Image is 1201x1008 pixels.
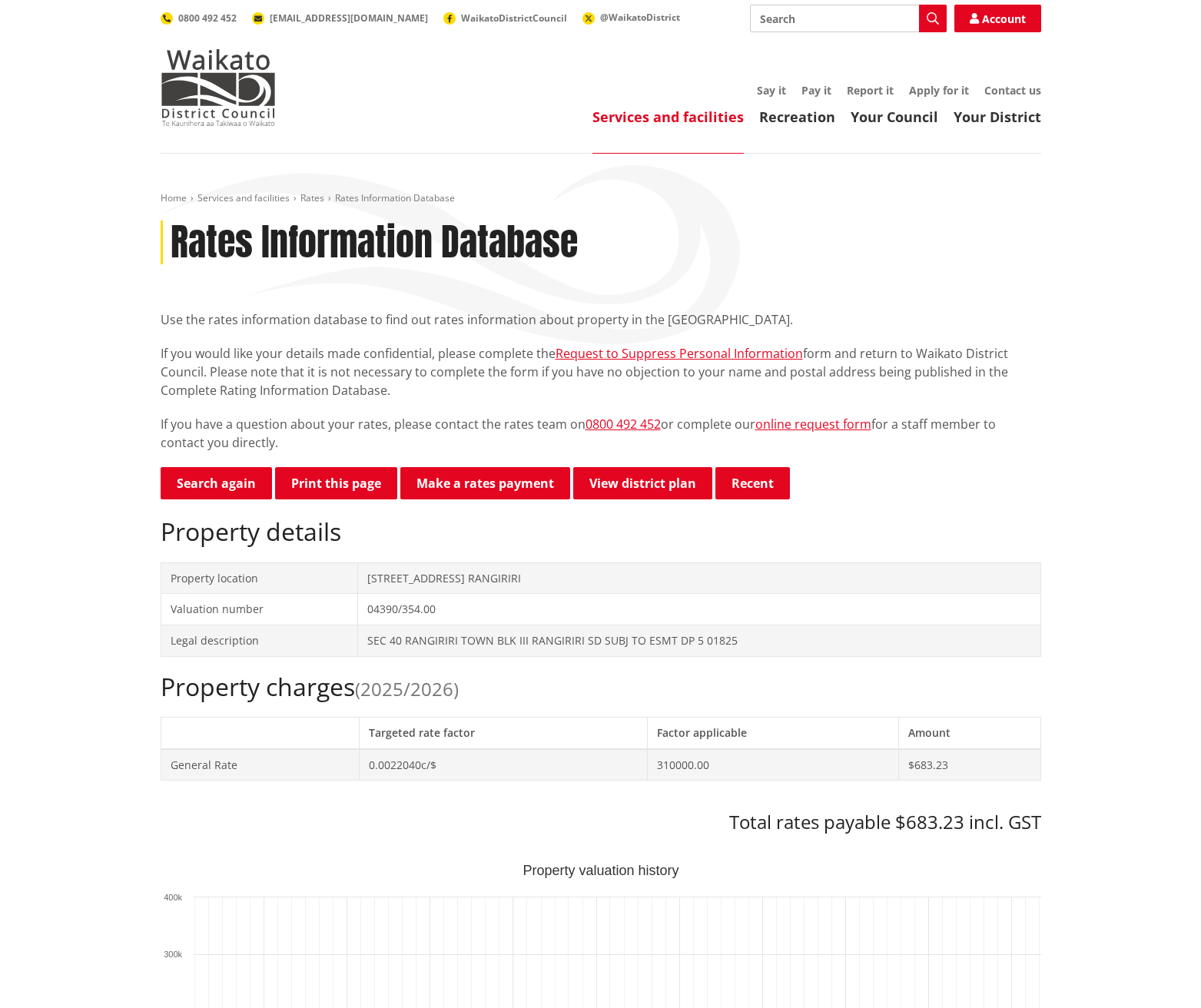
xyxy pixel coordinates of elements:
[161,49,276,126] img: Waikato District Council - Te Kaunihera aa Takiwaa o Waikato
[573,467,712,499] a: View district plan
[161,749,359,781] td: General Rate
[252,12,428,25] a: [EMAIL_ADDRESS][DOMAIN_NAME]
[178,12,237,25] span: 0800 492 452
[909,83,969,98] a: Apply for it
[582,11,680,24] a: @WaikatoDistrict
[899,749,1040,781] td: $683.23
[161,310,1041,329] p: Use the rates information database to find out rates information about property in the [GEOGRAPHI...
[359,749,648,781] td: 0.0022040c/$
[648,749,899,781] td: 310000.00
[359,717,648,748] th: Targeted rate factor
[357,562,1040,594] td: [STREET_ADDRESS] RANGIRIRI
[954,5,1041,32] a: Account
[161,192,1041,205] nav: breadcrumb
[648,717,899,748] th: Factor applicable
[443,12,567,25] a: WaikatoDistrictCouncil
[523,863,678,878] text: Property valuation history
[750,5,947,32] input: Search input
[899,717,1040,748] th: Amount
[161,344,1041,400] p: If you would like your details made confidential, please complete the form and return to Waikato ...
[984,83,1041,98] a: Contact us
[801,83,831,98] a: Pay it
[954,108,1041,126] a: Your District
[357,594,1040,625] td: 04390/354.00
[300,191,324,204] a: Rates
[355,676,459,701] span: (2025/2026)
[757,83,786,98] a: Say it
[171,220,578,265] h1: Rates Information Database
[161,467,272,499] a: Search again
[164,950,182,959] text: 300k
[161,811,1041,834] h3: Total rates payable $683.23 incl. GST
[270,12,428,25] span: [EMAIL_ADDRESS][DOMAIN_NAME]
[586,416,661,433] a: 0800 492 452
[161,415,1041,452] p: If you have a question about your rates, please contact the rates team on or complete our for a s...
[275,467,397,499] button: Print this page
[161,625,357,656] td: Legal description
[164,893,182,902] text: 400k
[600,11,680,24] span: @WaikatoDistrict
[357,625,1040,656] td: SEC 40 RANGIRIRI TOWN BLK III RANGIRIRI SD SUBJ TO ESMT DP 5 01825
[715,467,790,499] button: Recent
[556,345,803,362] a: Request to Suppress Personal Information
[161,672,1041,701] h2: Property charges
[161,12,237,25] a: 0800 492 452
[161,594,357,625] td: Valuation number
[592,108,744,126] a: Services and facilities
[851,108,938,126] a: Your Council
[197,191,290,204] a: Services and facilities
[847,83,894,98] a: Report it
[400,467,570,499] a: Make a rates payment
[335,191,455,204] span: Rates Information Database
[161,191,187,204] a: Home
[161,517,1041,546] h2: Property details
[161,562,357,594] td: Property location
[755,416,871,433] a: online request form
[759,108,835,126] a: Recreation
[461,12,567,25] span: WaikatoDistrictCouncil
